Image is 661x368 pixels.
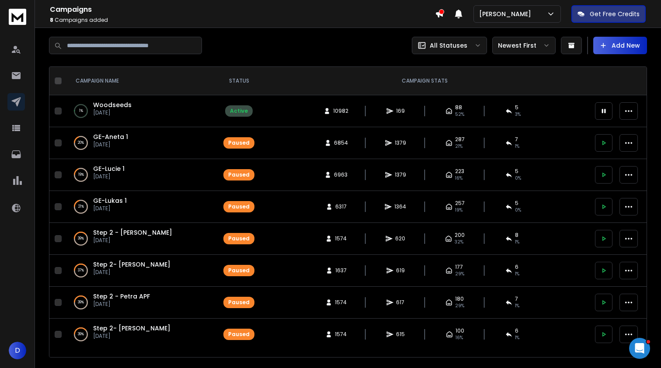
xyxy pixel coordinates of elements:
span: 169 [396,108,405,115]
span: 88 [455,104,462,111]
p: [DATE] [93,269,170,276]
span: 16 % [456,334,463,341]
span: 620 [395,235,405,242]
span: 257 [455,200,465,207]
td: 39%Step 2- [PERSON_NAME][DATE] [65,319,218,351]
div: Paused [228,331,250,338]
span: 1364 [394,203,406,210]
span: 0 % [515,175,521,182]
span: 19 % [455,207,463,214]
p: [DATE] [93,109,132,116]
p: All Statuses [430,41,467,50]
a: Step 2- [PERSON_NAME] [93,260,170,269]
span: 6317 [335,203,347,210]
span: 6854 [334,139,348,146]
span: 619 [396,267,405,274]
span: 5 [515,200,518,207]
p: 20 % [78,139,84,147]
p: [DATE] [93,301,150,308]
div: Paused [228,203,250,210]
span: 10982 [333,108,348,115]
span: 7 [515,295,518,302]
p: Get Free Credits [590,10,640,18]
span: 6963 [334,171,348,178]
p: 19 % [78,170,84,179]
span: 5 [515,104,518,111]
div: Paused [228,267,250,274]
span: 1 % [515,271,519,278]
span: 8 [515,232,518,239]
td: 19%GE-Lucie 1[DATE] [65,159,218,191]
span: 3 % [515,111,521,118]
p: [PERSON_NAME] [479,10,535,18]
td: 20%GE-Aneta 1[DATE] [65,127,218,159]
a: GE-Lucie 1 [93,164,125,173]
p: 39 % [78,330,84,339]
th: STATUS [218,67,260,95]
span: 615 [396,331,405,338]
div: Paused [228,235,250,242]
th: CAMPAIGN STATS [260,67,590,95]
span: 1574 [335,331,347,338]
span: 200 [455,232,465,239]
span: 1 % [515,334,519,341]
span: 29 % [455,271,464,278]
span: 287 [455,136,465,143]
button: D [9,342,26,359]
h1: Campaigns [50,4,435,15]
span: 21 % [455,143,463,150]
p: [DATE] [93,141,128,148]
span: 1637 [335,267,347,274]
p: [DATE] [93,333,170,340]
span: 223 [455,168,464,175]
p: [DATE] [93,205,127,212]
span: 29 % [455,302,464,309]
span: 1379 [395,139,406,146]
td: 1%Woodseeds[DATE] [65,95,218,127]
span: 7 [515,136,518,143]
a: GE-Lukas 1 [93,196,127,205]
p: Campaigns added [50,17,435,24]
span: 16 % [455,175,463,182]
p: 39 % [78,234,84,243]
span: 100 [456,327,464,334]
button: Newest First [492,37,556,54]
span: 8 [50,16,53,24]
button: Get Free Credits [571,5,646,23]
td: 21%GE-Lukas 1[DATE] [65,191,218,223]
span: 1 % [515,239,519,246]
a: Step 2 - Petra APF [93,292,150,301]
span: 1574 [335,299,347,306]
span: 617 [396,299,405,306]
p: 21 % [78,202,84,211]
iframe: Intercom live chat [629,338,650,359]
p: 39 % [78,298,84,307]
a: GE-Aneta 1 [93,132,128,141]
span: 0 % [515,207,521,214]
td: 39%Step 2 - Petra APF[DATE] [65,287,218,319]
p: [DATE] [93,173,125,180]
span: 5 [515,168,518,175]
span: 32 % [455,239,463,246]
img: logo [9,9,26,25]
div: Active [230,108,248,115]
a: Step 2 - [PERSON_NAME] [93,228,172,237]
span: 1379 [395,171,406,178]
a: Step 2- [PERSON_NAME] [93,324,170,333]
p: 1 % [79,107,83,115]
button: Add New [593,37,647,54]
span: 177 [455,264,463,271]
span: 1 % [515,143,519,150]
p: [DATE] [93,237,172,244]
span: 1574 [335,235,347,242]
span: 6 [515,327,518,334]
